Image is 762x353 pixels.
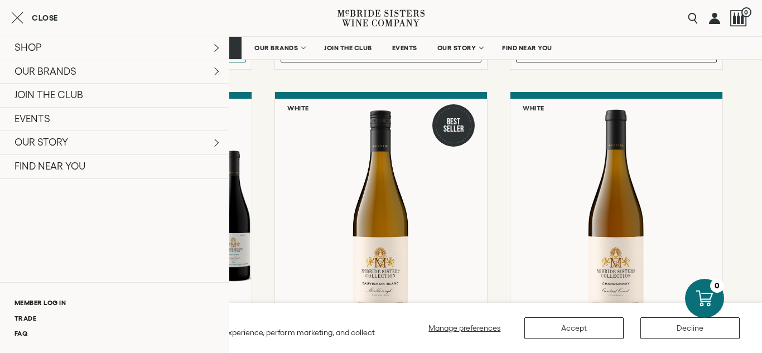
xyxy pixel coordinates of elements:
[247,37,311,59] a: OUR BRANDS
[317,37,379,59] a: JOIN THE CLUB
[437,44,476,52] span: OUR STORY
[741,7,751,17] span: 0
[495,37,560,59] a: FIND NEAR YOU
[430,37,490,59] a: OUR STORY
[32,14,58,22] span: Close
[502,44,552,52] span: FIND NEAR YOU
[428,323,500,332] span: Manage preferences
[523,104,544,112] h6: White
[11,11,58,25] button: Close cart
[392,44,417,52] span: EVENTS
[710,279,724,293] div: 0
[254,44,298,52] span: OUR BRANDS
[324,44,372,52] span: JOIN THE CLUB
[287,104,309,112] h6: White
[422,317,508,339] button: Manage preferences
[640,317,740,339] button: Decline
[385,37,425,59] a: EVENTS
[524,317,624,339] button: Accept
